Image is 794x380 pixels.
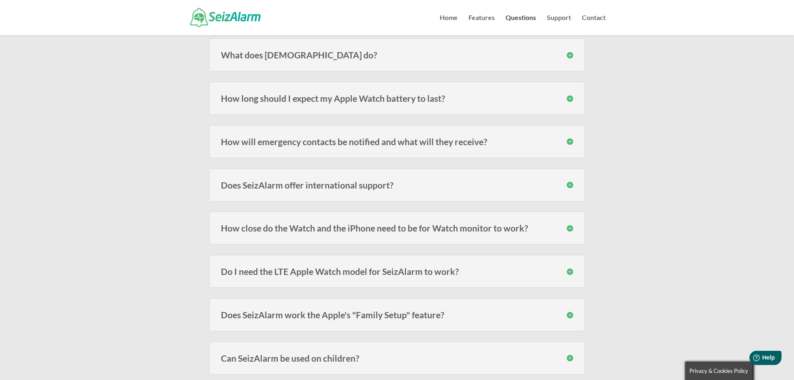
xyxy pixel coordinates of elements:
[221,94,573,103] h3: How long should I expect my Apple Watch battery to last?
[221,354,573,362] h3: Can SeizAlarm be used on children?
[689,367,748,374] span: Privacy & Cookies Policy
[221,267,573,276] h3: Do I need the LTE Apple Watch model for SeizAlarm to work?
[547,15,571,35] a: Support
[582,15,606,35] a: Contact
[190,8,260,27] img: SeizAlarm
[720,347,785,371] iframe: Help widget launcher
[221,224,573,232] h3: How close do the Watch and the iPhone need to be for Watch monitor to work?
[221,181,573,189] h3: Does SeizAlarm offer international support?
[506,15,536,35] a: Questions
[468,15,495,35] a: Features
[221,50,573,59] h3: What does [DEMOGRAPHIC_DATA] do?
[440,15,458,35] a: Home
[221,137,573,146] h3: How will emergency contacts be notified and what will they receive?
[221,310,573,319] h3: Does SeizAlarm work the Apple's "Family Setup" feature?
